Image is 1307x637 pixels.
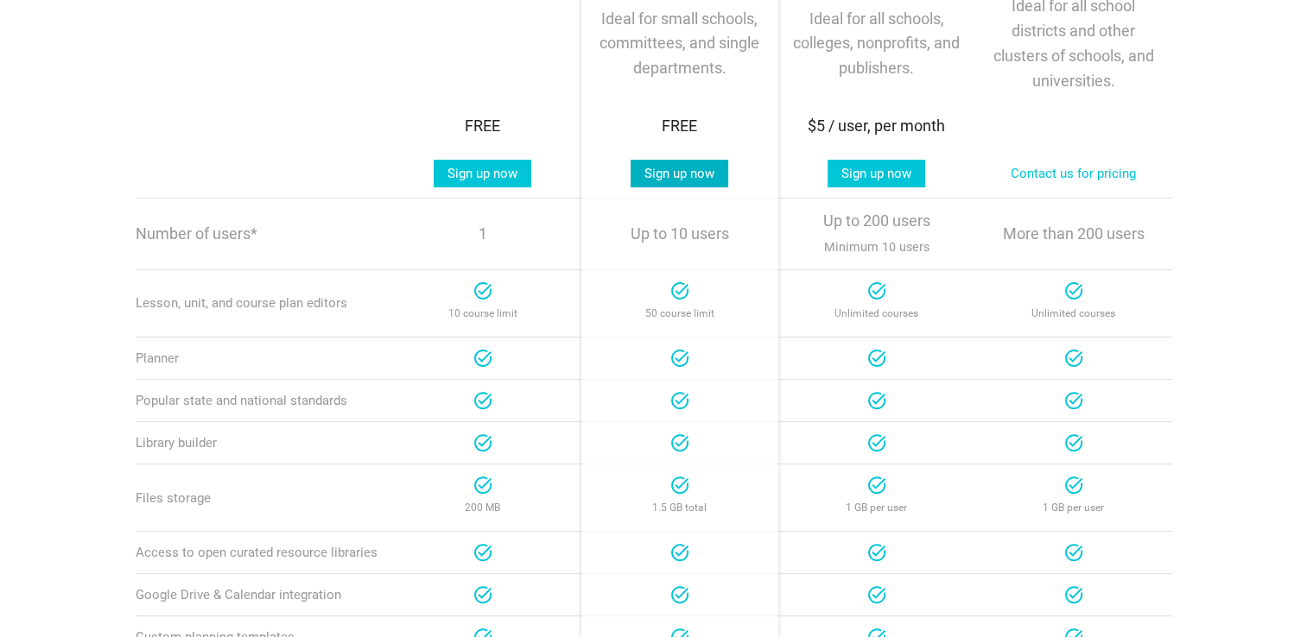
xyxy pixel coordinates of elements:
p: Unlimited courses [789,301,965,326]
a: Sign up now [828,160,925,187]
div: Planner [136,350,384,366]
div: Google Drive & Calendar integration [136,587,384,602]
div: Library builder [136,435,384,451]
div: FREE [395,114,571,139]
p: 10 course limit [395,301,571,326]
p: Ideal for all schools, colleges, nonprofits, and publishers. [789,7,965,81]
div: FREE [592,114,768,139]
div: $5 / user, per month [789,114,965,139]
p: 200 MB [395,495,571,520]
span: Minimum 10 users [824,236,929,259]
p: 1 [395,222,571,247]
p: 1.5 GB total [592,495,768,520]
p: Ideal for small schools, committees, and single departments. [592,7,768,81]
p: Number of users* [136,226,384,242]
p: Unlimited courses [986,301,1162,326]
p: More than 200 users [986,222,1162,247]
div: Lesson, unit, and course plan editors [136,295,384,311]
a: Sign up now [631,160,728,187]
div: Access to open curated resource libraries [136,545,384,560]
p: 1 GB per user [986,495,1162,520]
div: Files storage [136,490,384,506]
div: Popular state and national standards [136,393,384,408]
p: Up to 200 users [789,209,965,259]
p: 1 GB per user [789,495,965,520]
a: Contact us for pricing [997,160,1150,187]
a: Sign up now [434,160,531,187]
p: Up to 10 users [592,222,768,247]
p: 50 course limit [592,301,768,326]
